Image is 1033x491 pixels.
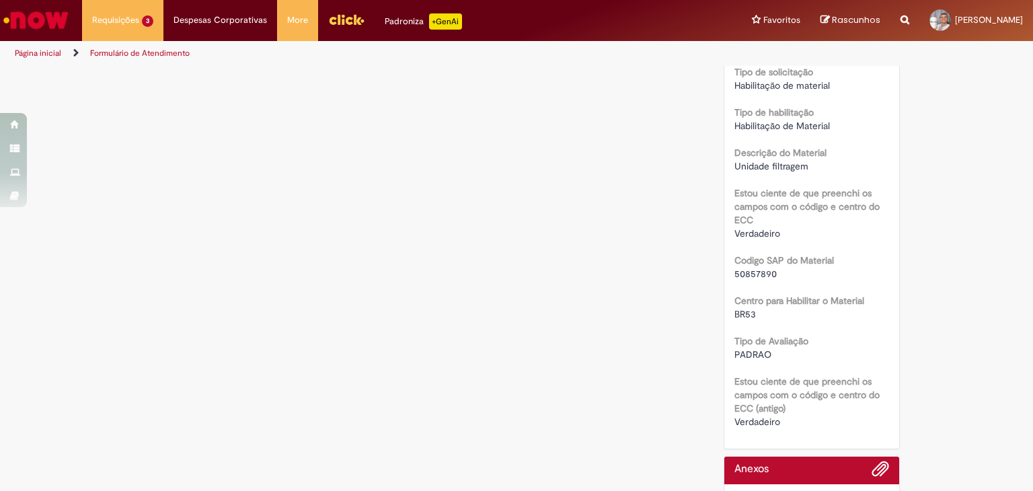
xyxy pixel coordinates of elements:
span: [PERSON_NAME] [955,14,1023,26]
img: click_logo_yellow_360x200.png [328,9,365,30]
b: Estou ciente de que preenchi os campos com o código e centro do ECC (antigo) [734,375,880,414]
b: Estou ciente de que preenchi os campos com o código e centro do ECC [734,187,880,226]
a: Formulário de Atendimento [90,48,190,59]
b: Codigo SAP do Material [734,254,834,266]
span: Rascunhos [832,13,880,26]
b: Tipo de solicitação [734,66,813,78]
span: Favoritos [763,13,800,27]
b: Tipo de Avaliação [734,335,808,347]
b: Centro para Habilitar o Material [734,295,864,307]
img: ServiceNow [1,7,71,34]
span: 3 [142,15,153,27]
span: Verdadeiro [734,416,780,428]
div: Padroniza [385,13,462,30]
b: Descrição do Material [734,147,827,159]
a: Rascunhos [820,14,880,27]
span: Habilitação de material [734,79,830,91]
span: PADRAO [734,348,771,361]
span: Despesas Corporativas [174,13,267,27]
span: Requisições [92,13,139,27]
span: Unidade filtragem [734,160,808,172]
p: +GenAi [429,13,462,30]
b: Tipo de habilitação [734,106,814,118]
ul: Trilhas de página [10,41,679,66]
span: Verdadeiro [734,227,780,239]
button: Adicionar anexos [872,460,889,484]
span: Habilitação de Material [734,120,830,132]
a: Página inicial [15,48,61,59]
span: 50857890 [734,268,777,280]
span: More [287,13,308,27]
h2: Anexos [734,463,769,476]
span: BR53 [734,308,756,320]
